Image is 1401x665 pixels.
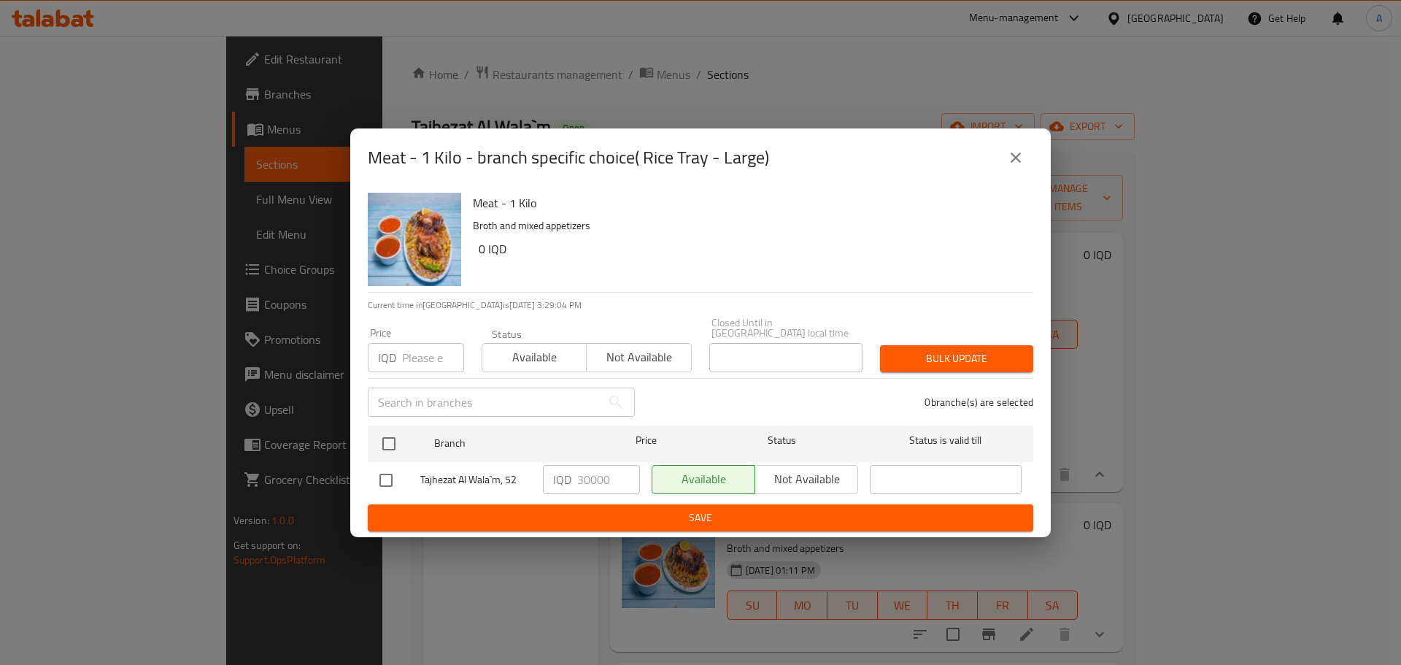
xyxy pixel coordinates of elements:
span: Bulk update [892,350,1022,368]
input: Please enter price [577,465,640,494]
p: IQD [553,471,571,488]
button: Bulk update [880,345,1033,372]
span: Status is valid till [870,431,1022,450]
span: Not available [593,347,685,368]
input: Please enter price [402,343,464,372]
span: Branch [434,434,586,453]
img: Meat - 1 Kilo [368,193,461,286]
span: Save [379,509,1022,527]
h6: 0 IQD [479,239,1022,259]
span: Available [488,347,581,368]
button: Save [368,504,1033,531]
p: 0 branche(s) are selected [925,395,1033,410]
span: Status [706,431,858,450]
button: Not available [586,343,691,372]
p: Broth and mixed appetizers [473,217,1022,235]
p: Current time in [GEOGRAPHIC_DATA] is [DATE] 3:29:04 PM [368,299,1033,312]
button: close [998,140,1033,175]
h6: Meat - 1 Kilo [473,193,1022,213]
h2: Meat - 1 Kilo - branch specific choice( Rice Tray - Large) [368,146,769,169]
span: Tajhezat Al Wala`m, 52 [420,471,531,489]
span: Price [598,431,695,450]
button: Available [482,343,587,372]
input: Search in branches [368,388,601,417]
p: IQD [378,349,396,366]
